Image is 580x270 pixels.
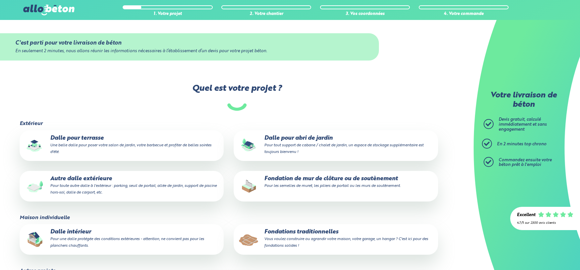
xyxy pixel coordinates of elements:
span: Devis gratuit, calculé immédiatement et sans engagement [499,117,547,131]
legend: Extérieur [20,121,43,127]
img: allobéton [23,5,74,15]
img: final_use.values.inside_slab [24,229,46,250]
p: Autre dalle extérieure [24,176,219,196]
small: Pour tout support de cabane / chalet de jardin, un espace de stockage supplémentaire est toujours... [264,143,423,154]
img: final_use.values.closing_wall_fundation [238,176,260,197]
div: Excellent [517,213,535,218]
span: Commandez ensuite votre béton prêt à l'emploi [499,158,552,167]
div: 1. Votre projet [123,12,212,17]
small: Une belle dalle pour poser votre salon de jardin, votre barbecue et profiter de belles soirées d'... [50,143,211,154]
span: En 2 minutes top chrono [497,142,546,146]
small: Pour toute autre dalle à l'extérieur : parking, seuil de portail, allée de jardin, support de pis... [50,184,217,195]
p: Dalle intérieur [24,229,219,249]
p: Votre livraison de béton [485,91,562,109]
img: final_use.values.outside_slab [24,176,46,197]
p: Fondation de mur de clôture ou de soutènement [238,176,433,189]
img: final_use.values.traditional_fundations [238,229,260,250]
div: 2. Votre chantier [221,12,311,17]
label: Quel est votre projet ? [19,84,455,111]
div: C'est parti pour votre livraison de béton [15,40,364,46]
div: 3. Vos coordonnées [320,12,410,17]
div: 4. Votre commande [419,12,509,17]
p: Fondations traditionnelles [238,229,433,249]
div: En seulement 2 minutes, nous allons réunir les informations nécessaires à l’établissement d’un de... [15,49,364,54]
iframe: Help widget launcher [521,244,573,263]
p: Dalle pour terrasse [24,135,219,155]
small: Pour les semelles de muret, les piliers de portail ou les murs de soutènement. [264,184,401,188]
small: Pour une dalle protégée des conditions extérieures - attention, ne convient pas pour les plancher... [50,237,204,248]
img: final_use.values.garden_shed [238,135,260,156]
img: final_use.values.terrace [24,135,46,156]
legend: Maison individuelle [20,215,70,221]
small: Vous voulez construire ou agrandir votre maison, votre garage, un hangar ? C'est ici pour des fon... [264,237,428,248]
div: 4.7/5 sur 2300 avis clients [517,221,573,225]
p: Dalle pour abri de jardin [238,135,433,155]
